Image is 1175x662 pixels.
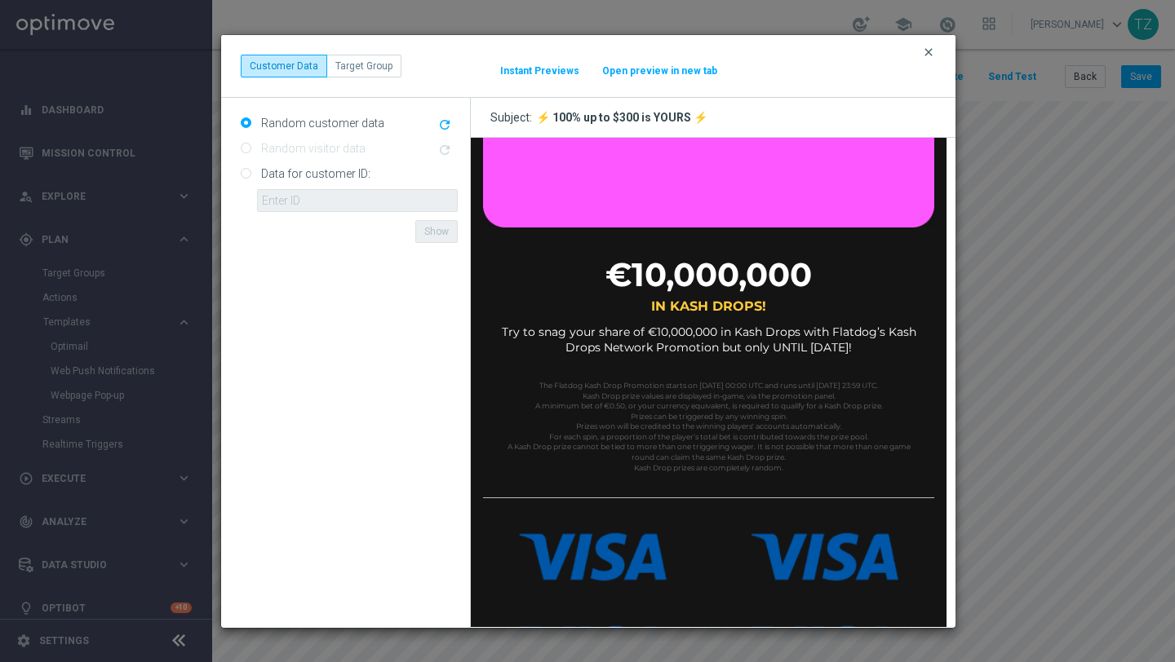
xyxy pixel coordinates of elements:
table: divider [12,360,463,360]
label: Random customer data [257,116,384,130]
span: Subject: [490,110,536,125]
button: Open preview in new tab [601,64,718,77]
i: refresh [437,117,452,132]
i: clear [922,46,935,59]
input: Enter ID [257,189,458,212]
label: Random visitor data [257,141,366,156]
span: ⚡ 100% up to $300 is YOURS ⚡ [536,110,707,125]
span: €10,000,000 [135,117,341,157]
button: refresh [436,116,458,135]
div: ... [241,55,401,77]
p: The Flatdog Kash Drop Promotion starts on [DATE] 00:00 UTC and runs until [DATE] 23:59 UTC. Kash ... [24,243,451,335]
button: clear [921,45,940,60]
p: Try to snag your share of €10,000,000 in Kash Drops with Flatdog’s Kash Drops Network Promotion b... [20,187,455,218]
button: Target Group [326,55,401,77]
button: Instant Previews [499,64,580,77]
button: Show [415,220,458,243]
label: Data for customer ID: [257,166,370,181]
button: Customer Data [241,55,327,77]
p: IN KASH DROPS! [12,160,463,178]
